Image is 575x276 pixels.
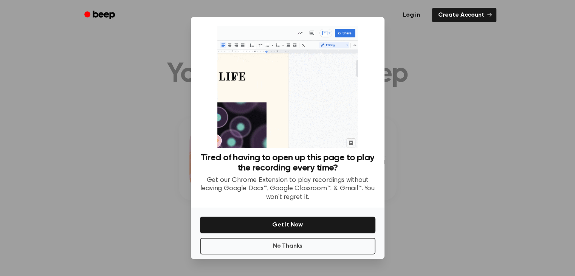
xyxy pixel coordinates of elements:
[200,238,375,254] button: No Thanks
[79,8,122,23] a: Beep
[432,8,496,22] a: Create Account
[200,217,375,233] button: Get It Now
[395,6,428,24] a: Log in
[217,26,358,148] img: Beep extension in action
[200,153,375,173] h3: Tired of having to open up this page to play the recording every time?
[200,176,375,202] p: Get our Chrome Extension to play recordings without leaving Google Docs™, Google Classroom™, & Gm...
